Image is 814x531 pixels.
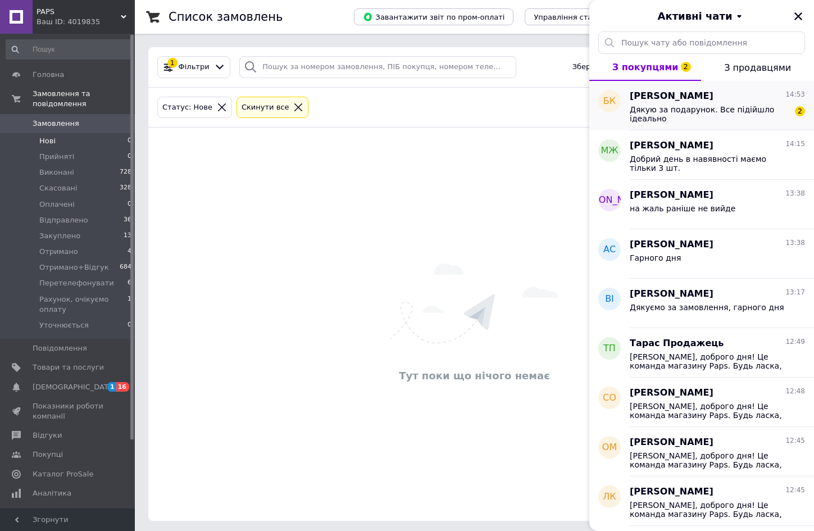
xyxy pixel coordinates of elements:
[589,229,814,279] button: АС[PERSON_NAME]13:38Гарного дня
[630,303,784,312] span: Дякуємо за замовлення, гарного дня
[785,189,805,198] span: 13:38
[589,427,814,476] button: ОМ[PERSON_NAME]12:45[PERSON_NAME], доброго дня! Це команда магазину Рaрs. Будь ласка, підтримайте...
[33,362,104,373] span: Товари та послуги
[116,382,129,392] span: 16
[39,278,114,288] span: Перетелефонувати
[630,253,681,262] span: Гарного дня
[589,279,814,328] button: ВІ[PERSON_NAME]13:17Дякуємо за замовлення, гарного дня
[128,320,131,330] span: 0
[621,9,783,24] button: Активні чати
[630,155,789,173] span: Добрий день в навявності маємо тільки 3 шт.
[128,152,131,162] span: 0
[120,183,131,193] span: 328
[630,238,713,251] span: [PERSON_NAME]
[39,262,109,273] span: Отримано+Відгук
[630,139,713,152] span: [PERSON_NAME]
[39,183,78,193] span: Скасовані
[598,31,805,54] input: Пошук чату або повідомлення
[120,167,131,178] span: 728
[239,102,292,114] div: Cкинути все
[37,17,135,27] div: Ваш ID: 4019835
[785,238,805,248] span: 13:38
[160,102,215,114] div: Статус: Нове
[37,7,121,17] span: PAPS
[124,215,131,225] span: 36
[612,62,679,72] span: З покупцями
[603,491,616,503] span: ЛК
[785,337,805,347] span: 12:49
[534,13,620,21] span: Управління статусами
[154,369,795,383] div: Тут поки що нічого немає
[630,337,724,350] span: Тарас Продажець
[39,167,74,178] span: Виконані
[120,262,131,273] span: 684
[785,288,805,297] span: 13:17
[525,8,629,25] button: Управління статусами
[39,136,56,146] span: Нові
[39,215,88,225] span: Відправлено
[33,401,104,421] span: Показники роботи компанії
[589,378,814,427] button: CО[PERSON_NAME]12:48[PERSON_NAME], доброго дня! Це команда магазину Рaрs. Будь ласка, підтримайте...
[785,387,805,396] span: 12:48
[128,294,131,315] span: 1
[630,485,713,498] span: [PERSON_NAME]
[33,89,135,109] span: Замовлення та повідомлення
[630,105,789,123] span: Дякую за подарунок. Все підійшло ідеально
[630,501,789,519] span: [PERSON_NAME], доброго дня! Це команда магазину Рaрs. Будь ласка, підтримайте наш проєкт. Просимо...
[572,194,647,207] span: [PERSON_NAME]
[785,139,805,149] span: 14:15
[589,54,701,81] button: З покупцями2
[589,476,814,526] button: ЛК[PERSON_NAME]12:45[PERSON_NAME], доброго дня! Це команда магазину Рaрs. Будь ласка, підтримайте...
[657,9,732,24] span: Активні чати
[795,106,805,116] span: 2
[39,294,128,315] span: Рахунок, очікуємо оплату
[33,70,64,80] span: Головна
[603,243,616,256] span: АС
[605,293,614,306] span: ВІ
[39,152,74,162] span: Прийняті
[701,54,814,81] button: З продавцями
[589,130,814,180] button: МЖ[PERSON_NAME]14:15Добрий день в навявності маємо тільки 3 шт.
[33,507,104,528] span: Управління сайтом
[785,485,805,495] span: 12:45
[33,343,87,353] span: Повідомлення
[239,56,516,78] input: Пошук за номером замовлення, ПІБ покупця, номером телефону, Email, номером накладної
[33,382,116,392] span: [DEMOGRAPHIC_DATA]
[603,342,616,355] span: ТП
[630,90,713,103] span: [PERSON_NAME]
[33,119,79,129] span: Замовлення
[589,81,814,130] button: БК[PERSON_NAME]14:53Дякую за подарунок. Все підійшло ідеально2
[124,231,131,241] span: 13
[603,95,616,108] span: БК
[179,62,210,72] span: Фільтри
[630,451,789,469] span: [PERSON_NAME], доброго дня! Це команда магазину Рaрs. Будь ласка, підтримайте наш проєкт. Просимо...
[630,288,713,301] span: [PERSON_NAME]
[589,328,814,378] button: ТПТарас Продажець12:49[PERSON_NAME], доброго дня! Це команда магазину Рaрs. Будь ласка, підтримай...
[630,189,713,202] span: [PERSON_NAME]
[33,430,62,441] span: Відгуки
[39,320,89,330] span: Уточнюється
[39,231,80,241] span: Закуплено
[39,199,75,210] span: Оплачені
[33,450,63,460] span: Покупці
[792,10,805,23] button: Закрити
[785,436,805,446] span: 12:45
[724,62,791,73] span: З продавцями
[630,204,735,213] span: на жаль раніше не вийде
[107,382,116,392] span: 1
[785,90,805,99] span: 14:53
[169,10,283,24] h1: Список замовлень
[601,144,618,157] span: МЖ
[354,8,513,25] button: Завантажити звіт по пром-оплаті
[33,469,93,479] span: Каталог ProSale
[572,62,649,72] span: Збережені фільтри:
[630,402,789,420] span: [PERSON_NAME], доброго дня! Це команда магазину Рaрs. Будь ласка, підтримайте наш проєкт. Просимо...
[128,199,131,210] span: 0
[603,392,616,405] span: CО
[602,441,617,454] span: ОМ
[6,39,133,60] input: Пошук
[128,247,131,257] span: 4
[630,387,713,400] span: [PERSON_NAME]
[630,352,789,370] span: [PERSON_NAME], доброго дня! Це команда магазину Рaрs. Будь ласка, підтримайте наш проєкт. Просимо...
[128,278,131,288] span: 6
